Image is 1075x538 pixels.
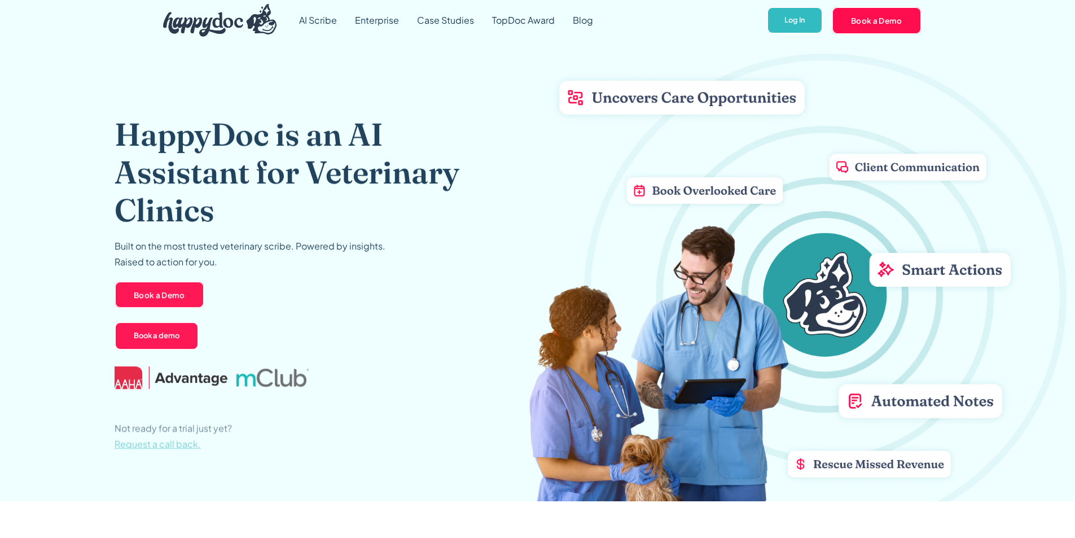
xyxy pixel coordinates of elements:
img: HappyDoc Logo: A happy dog with his ear up, listening. [163,4,277,37]
span: Request a call back. [115,438,201,450]
img: mclub logo [236,369,308,387]
p: Not ready for a trial just yet? [115,421,232,452]
a: Book a Demo [115,281,204,308]
a: Book a Demo [832,7,922,34]
img: AAHA Advantage logo [115,366,227,389]
a: Log In [767,7,823,34]
a: Book a demo [115,322,199,351]
a: home [154,1,277,40]
p: Built on the most trusted veterinary scribe. Powered by insights. Raised to action for you. [115,238,385,270]
h1: HappyDoc is an AI Assistant for Veterinary Clinics [115,115,495,229]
